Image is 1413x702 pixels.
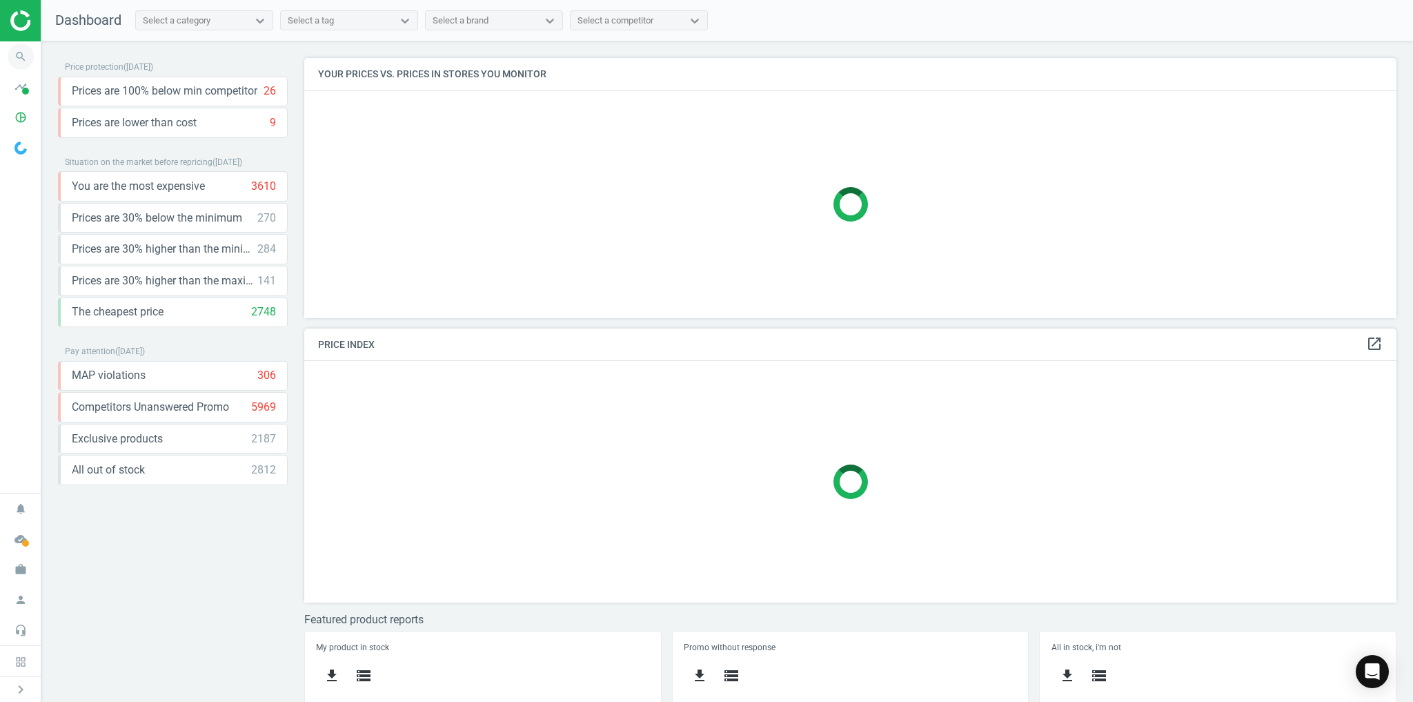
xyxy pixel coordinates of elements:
[72,462,145,478] span: All out of stock
[72,242,257,257] span: Prices are 30% higher than the minimum
[14,142,27,155] img: wGWNvw8QSZomAAAAABJRU5ErkJggg==
[8,617,34,643] i: headset_mic
[8,74,34,100] i: timeline
[8,526,34,552] i: cloud_done
[143,14,210,27] div: Select a category
[1051,660,1083,692] button: get_app
[257,242,276,257] div: 284
[123,62,153,72] span: ( [DATE] )
[72,84,257,99] span: Prices are 100% below min competitor
[72,211,242,226] span: Prices are 30% below the minimum
[8,104,34,130] i: pie_chart_outlined
[8,587,34,613] i: person
[1059,667,1076,684] i: get_app
[304,329,1396,361] h4: Price Index
[316,660,348,692] button: get_app
[324,667,340,684] i: get_app
[72,368,146,383] span: MAP violations
[12,681,29,698] i: chevron_right
[723,667,740,684] i: storage
[55,12,121,28] span: Dashboard
[270,115,276,130] div: 9
[691,667,708,684] i: get_app
[288,14,334,27] div: Select a tag
[213,157,242,167] span: ( [DATE] )
[684,643,1017,652] h5: Promo without response
[72,273,257,289] span: Prices are 30% higher than the maximal
[8,556,34,583] i: work
[348,660,379,692] button: storage
[10,10,108,31] img: ajHJNr6hYgQAAAAASUVORK5CYII=
[1366,335,1383,353] a: open_in_new
[72,115,197,130] span: Prices are lower than cost
[577,14,653,27] div: Select a competitor
[251,400,276,415] div: 5969
[251,462,276,478] div: 2812
[8,496,34,522] i: notifications
[257,273,276,289] div: 141
[115,347,145,356] span: ( [DATE] )
[72,400,229,415] span: Competitors Unanswered Promo
[257,211,276,226] div: 270
[72,304,164,320] span: The cheapest price
[72,431,163,447] span: Exclusive products
[264,84,276,99] div: 26
[1051,643,1385,652] h5: All in stock, i'm not
[1366,335,1383,352] i: open_in_new
[1356,655,1389,688] div: Open Intercom Messenger
[715,660,747,692] button: storage
[1091,667,1107,684] i: storage
[257,368,276,383] div: 306
[304,58,1396,90] h4: Your prices vs. prices in stores you monitor
[8,43,34,70] i: search
[72,179,205,194] span: You are the most expensive
[3,681,38,699] button: chevron_right
[355,667,372,684] i: storage
[433,14,488,27] div: Select a brand
[251,431,276,447] div: 2187
[65,157,213,167] span: Situation on the market before repricing
[684,660,715,692] button: get_app
[316,643,649,652] h5: My product in stock
[65,347,115,356] span: Pay attention
[65,62,123,72] span: Price protection
[251,179,276,194] div: 3610
[251,304,276,320] div: 2748
[1083,660,1115,692] button: storage
[304,613,1396,626] h3: Featured product reports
